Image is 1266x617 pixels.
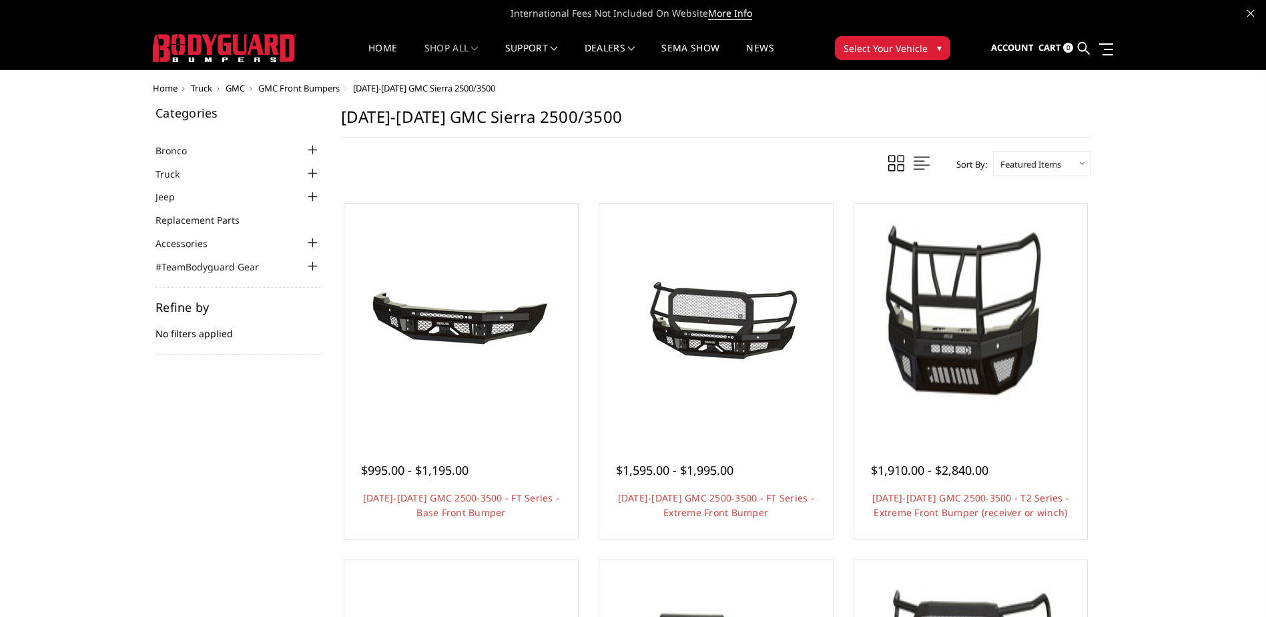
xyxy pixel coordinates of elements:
a: Home [153,82,178,94]
a: #TeamBodyguard Gear [155,260,276,274]
a: 2024-2025 GMC 2500-3500 - T2 Series - Extreme Front Bumper (receiver or winch) 2024-2025 GMC 2500... [858,207,1084,434]
span: Cart [1038,41,1061,53]
a: Cart 0 [1038,30,1073,66]
a: [DATE]-[DATE] GMC 2500-3500 - FT Series - Extreme Front Bumper [618,491,814,519]
a: Dealers [585,43,635,69]
a: [DATE]-[DATE] GMC 2500-3500 - T2 Series - Extreme Front Bumper (receiver or winch) [872,491,1069,519]
a: Bronco [155,144,204,158]
a: [DATE]-[DATE] GMC 2500-3500 - FT Series - Base Front Bumper [363,491,559,519]
span: $995.00 - $1,195.00 [361,462,468,478]
a: Truck [155,167,196,181]
button: Select Your Vehicle [835,36,950,60]
div: No filters applied [155,301,321,355]
a: 2024-2025 GMC 2500-3500 - FT Series - Base Front Bumper 2024-2025 GMC 2500-3500 - FT Series - Bas... [348,207,575,434]
img: BODYGUARD BUMPERS [153,34,296,62]
a: GMC [226,82,245,94]
a: Jeep [155,190,192,204]
a: More Info [708,7,752,20]
a: News [746,43,773,69]
span: 0 [1063,43,1073,53]
h1: [DATE]-[DATE] GMC Sierra 2500/3500 [341,107,1091,138]
a: Account [991,30,1034,66]
span: [DATE]-[DATE] GMC Sierra 2500/3500 [353,82,495,94]
a: 2024-2025 GMC 2500-3500 - FT Series - Extreme Front Bumper 2024-2025 GMC 2500-3500 - FT Series - ... [603,207,830,434]
h5: Refine by [155,301,321,313]
span: Account [991,41,1034,53]
span: ▾ [937,41,942,55]
span: $1,595.00 - $1,995.00 [616,462,733,478]
span: Select Your Vehicle [844,41,928,55]
a: Home [368,43,397,69]
a: Truck [191,82,212,94]
a: Replacement Parts [155,213,256,227]
a: Support [505,43,558,69]
h5: Categories [155,107,321,119]
span: $1,910.00 - $2,840.00 [871,462,988,478]
a: shop all [424,43,479,69]
a: SEMA Show [661,43,719,69]
a: GMC Front Bumpers [258,82,340,94]
label: Sort By: [949,154,987,174]
a: Accessories [155,236,224,250]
